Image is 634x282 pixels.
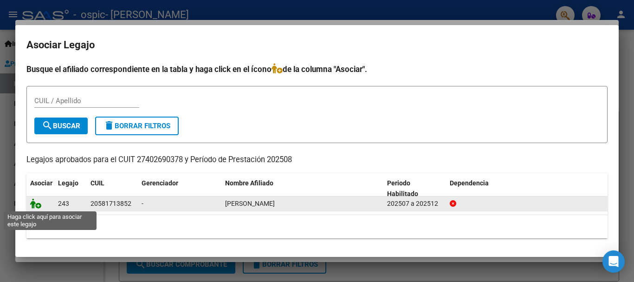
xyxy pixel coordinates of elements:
[602,250,625,273] div: Open Intercom Messenger
[221,173,383,204] datatable-header-cell: Nombre Afiliado
[58,200,69,207] span: 243
[225,179,273,187] span: Nombre Afiliado
[95,117,179,135] button: Borrar Filtros
[450,179,489,187] span: Dependencia
[42,120,53,131] mat-icon: search
[91,179,104,187] span: CUIL
[26,215,608,238] div: 1 registros
[225,200,275,207] span: PEREYRA KUNZ MAXIMO
[138,173,221,204] datatable-header-cell: Gerenciador
[42,122,80,130] span: Buscar
[34,118,88,134] button: Buscar
[383,173,446,204] datatable-header-cell: Periodo Habilitado
[142,200,143,207] span: -
[30,179,52,187] span: Asociar
[26,154,608,166] p: Legajos aprobados para el CUIT 27402690378 y Período de Prestación 202508
[54,173,87,204] datatable-header-cell: Legajo
[446,173,608,204] datatable-header-cell: Dependencia
[387,179,418,197] span: Periodo Habilitado
[387,198,442,209] div: 202507 a 202512
[87,173,138,204] datatable-header-cell: CUIL
[26,173,54,204] datatable-header-cell: Asociar
[104,122,170,130] span: Borrar Filtros
[26,63,608,75] h4: Busque el afiliado correspondiente en la tabla y haga click en el ícono de la columna "Asociar".
[104,120,115,131] mat-icon: delete
[58,179,78,187] span: Legajo
[91,198,131,209] div: 20581713852
[26,36,608,54] h2: Asociar Legajo
[142,179,178,187] span: Gerenciador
